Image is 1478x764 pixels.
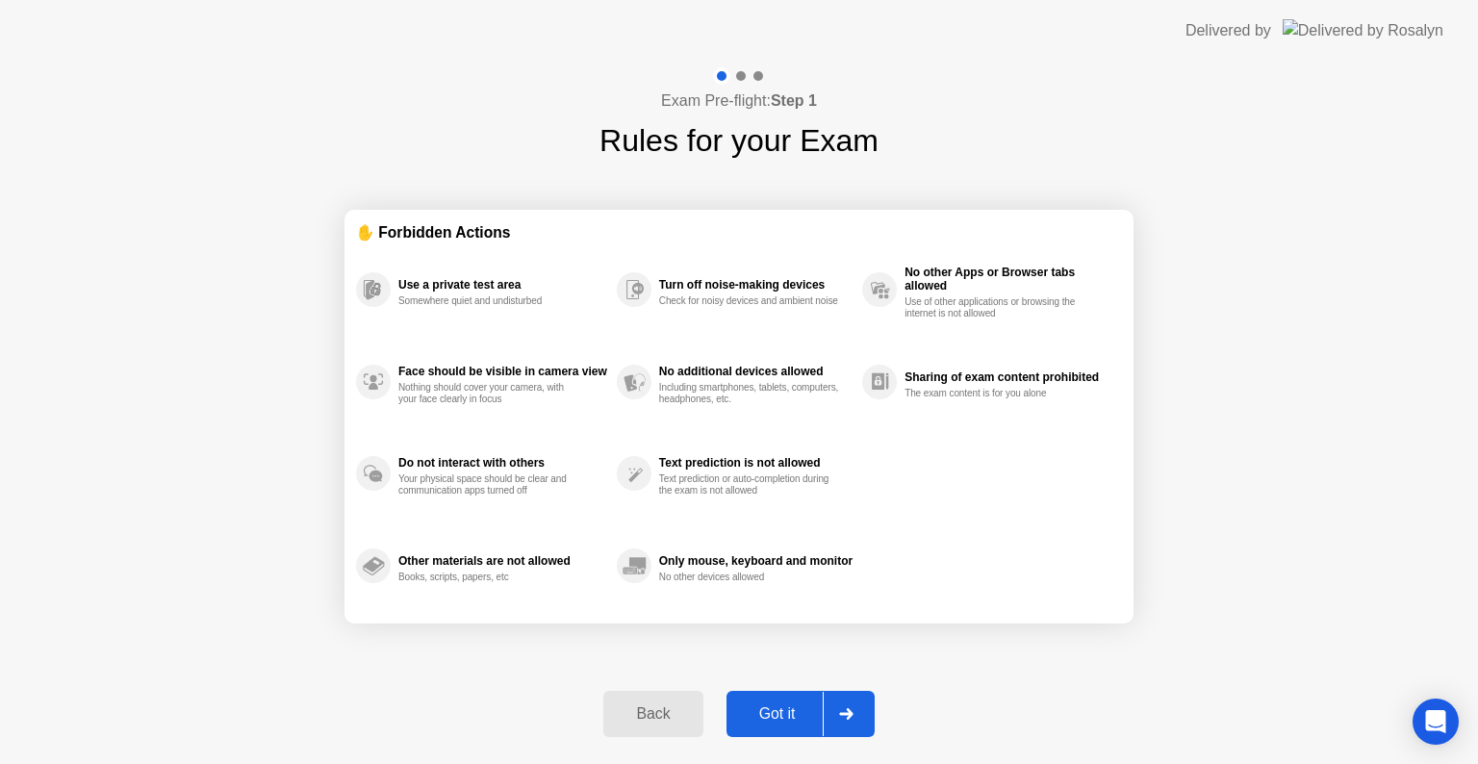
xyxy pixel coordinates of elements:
[398,278,607,292] div: Use a private test area
[609,705,697,723] div: Back
[659,295,841,307] div: Check for noisy devices and ambient noise
[398,295,580,307] div: Somewhere quiet and undisturbed
[659,382,841,405] div: Including smartphones, tablets, computers, headphones, etc.
[398,365,607,378] div: Face should be visible in camera view
[1283,19,1443,41] img: Delivered by Rosalyn
[356,221,1122,243] div: ✋ Forbidden Actions
[659,572,841,583] div: No other devices allowed
[659,278,853,292] div: Turn off noise-making devices
[659,554,853,568] div: Only mouse, keyboard and monitor
[659,456,853,470] div: Text prediction is not allowed
[659,473,841,497] div: Text prediction or auto-completion during the exam is not allowed
[661,89,817,113] h4: Exam Pre-flight:
[398,554,607,568] div: Other materials are not allowed
[398,382,580,405] div: Nothing should cover your camera, with your face clearly in focus
[905,296,1086,319] div: Use of other applications or browsing the internet is not allowed
[771,92,817,109] b: Step 1
[398,473,580,497] div: Your physical space should be clear and communication apps turned off
[905,388,1086,399] div: The exam content is for you alone
[1185,19,1271,42] div: Delivered by
[659,365,853,378] div: No additional devices allowed
[905,266,1112,293] div: No other Apps or Browser tabs allowed
[1413,699,1459,745] div: Open Intercom Messenger
[599,117,879,164] h1: Rules for your Exam
[603,691,702,737] button: Back
[905,370,1112,384] div: Sharing of exam content prohibited
[732,705,823,723] div: Got it
[398,572,580,583] div: Books, scripts, papers, etc
[726,691,875,737] button: Got it
[398,456,607,470] div: Do not interact with others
